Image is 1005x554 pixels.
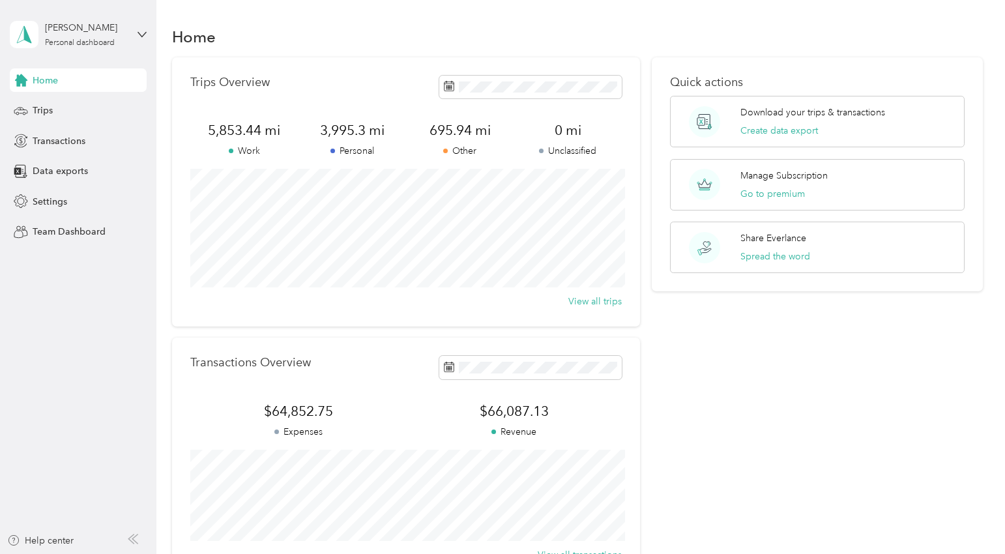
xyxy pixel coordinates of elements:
[7,534,74,547] button: Help center
[33,74,58,87] span: Home
[740,169,828,182] p: Manage Subscription
[932,481,1005,554] iframe: Everlance-gr Chat Button Frame
[299,121,407,139] span: 3,995.3 mi
[33,225,106,239] span: Team Dashboard
[190,121,299,139] span: 5,853.44 mi
[514,144,622,158] p: Unclassified
[568,295,622,308] button: View all trips
[33,134,85,148] span: Transactions
[740,124,818,138] button: Create data export
[740,231,806,245] p: Share Everlance
[740,187,805,201] button: Go to premium
[514,121,622,139] span: 0 mi
[33,195,67,209] span: Settings
[406,144,514,158] p: Other
[190,425,406,439] p: Expenses
[406,425,622,439] p: Revenue
[406,402,622,420] span: $66,087.13
[172,30,216,44] h1: Home
[740,250,810,263] button: Spread the word
[33,104,53,117] span: Trips
[190,402,406,420] span: $64,852.75
[190,144,299,158] p: Work
[670,76,965,89] p: Quick actions
[190,76,270,89] p: Trips Overview
[299,144,407,158] p: Personal
[45,21,126,35] div: [PERSON_NAME]
[190,356,311,370] p: Transactions Overview
[406,121,514,139] span: 695.94 mi
[45,39,115,47] div: Personal dashboard
[740,106,885,119] p: Download your trips & transactions
[33,164,88,178] span: Data exports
